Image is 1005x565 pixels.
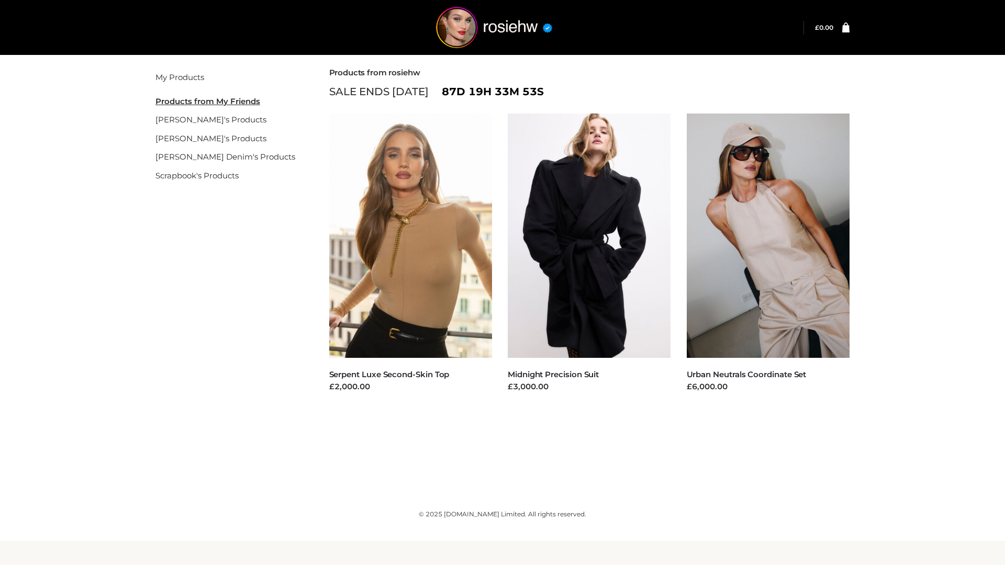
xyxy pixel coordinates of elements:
a: Midnight Precision Suit [508,369,599,379]
u: Products from My Friends [155,96,260,106]
img: rosiehw [416,7,573,48]
a: [PERSON_NAME]'s Products [155,115,266,125]
div: £3,000.00 [508,381,671,393]
span: 87d 19h 33m 53s [442,83,544,100]
a: [PERSON_NAME] Denim's Products [155,152,295,162]
a: £0.00 [815,24,833,31]
a: Urban Neutrals Coordinate Set [687,369,807,379]
h2: Products from rosiehw [329,68,850,77]
div: © 2025 [DOMAIN_NAME] Limited. All rights reserved. [155,509,850,519]
div: SALE ENDS [DATE] [329,83,850,100]
span: £ [815,24,819,31]
a: My Products [155,72,204,82]
bdi: 0.00 [815,24,833,31]
div: £2,000.00 [329,381,493,393]
div: £6,000.00 [687,381,850,393]
a: Scrapbook's Products [155,171,239,180]
a: [PERSON_NAME]'s Products [155,133,266,143]
a: Serpent Luxe Second-Skin Top [329,369,450,379]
